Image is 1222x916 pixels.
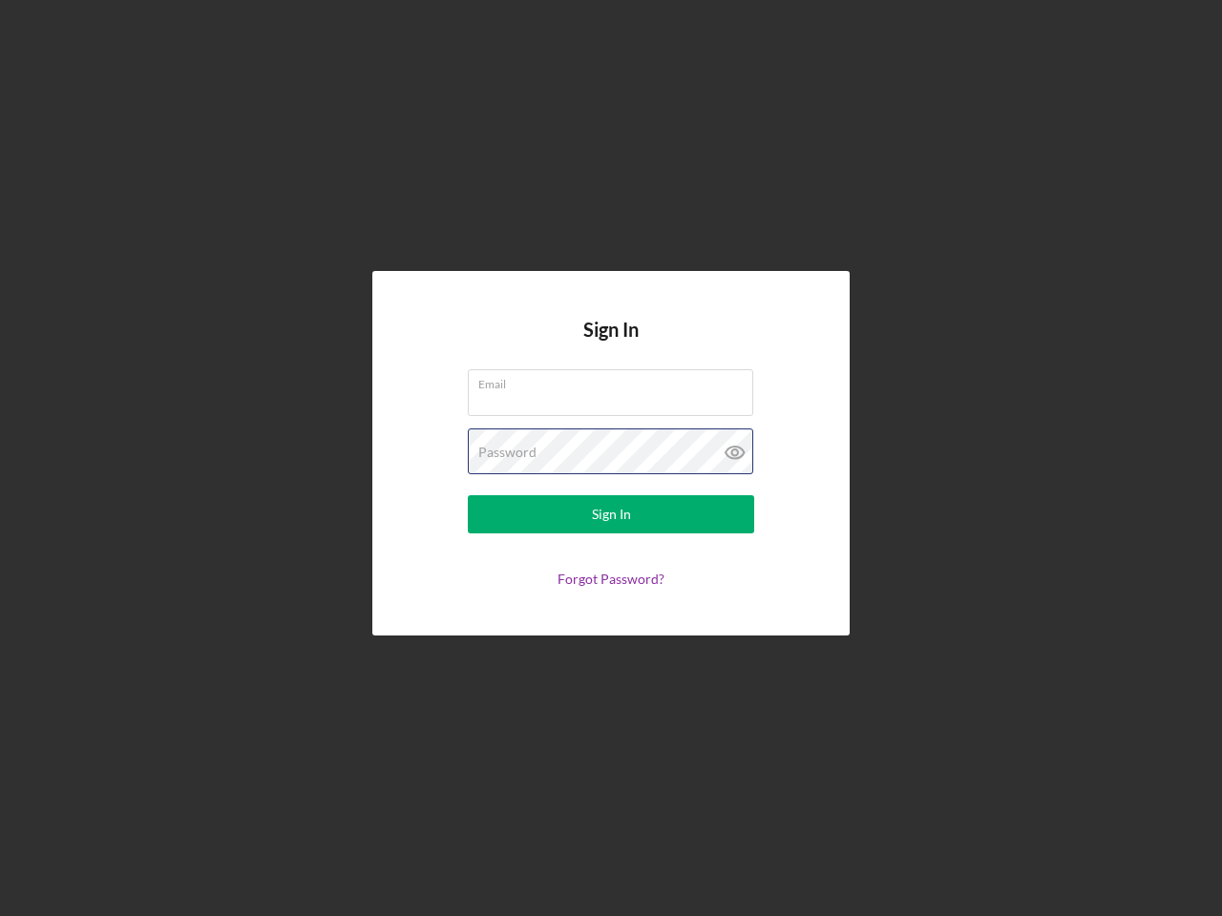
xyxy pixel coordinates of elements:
[583,319,639,369] h4: Sign In
[478,445,537,460] label: Password
[558,571,664,587] a: Forgot Password?
[468,495,754,533] button: Sign In
[592,495,631,533] div: Sign In
[478,370,753,391] label: Email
